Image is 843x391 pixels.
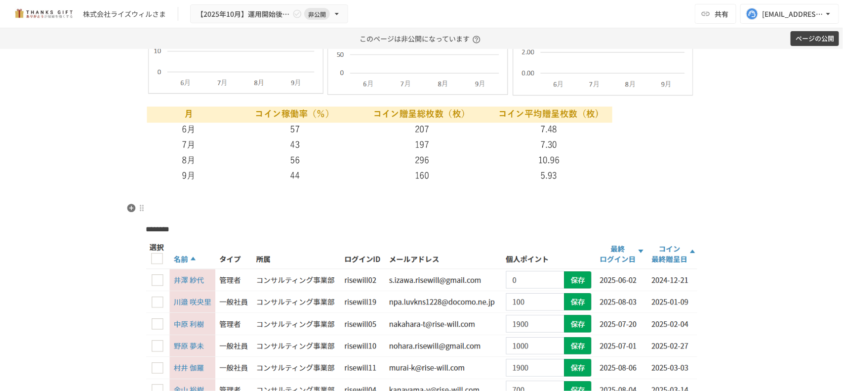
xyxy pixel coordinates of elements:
button: ページの公開 [791,31,839,46]
button: [EMAIL_ADDRESS][DOMAIN_NAME] [740,4,839,24]
button: 【2025年10月】運用開始後振り返りミーティング非公開 [190,4,348,24]
span: 非公開 [304,9,330,19]
div: 株式会社ライズウィルさま [83,9,166,19]
div: [EMAIL_ADDRESS][DOMAIN_NAME] [762,8,823,20]
span: 【2025年10月】運用開始後振り返りミーティング [197,8,290,20]
button: 共有 [695,4,736,24]
img: mMP1OxWUAhQbsRWCurg7vIHe5HqDpP7qZo7fRoNLXQh [12,6,75,22]
span: 共有 [715,8,728,19]
p: このページは非公開になっています [360,28,483,49]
